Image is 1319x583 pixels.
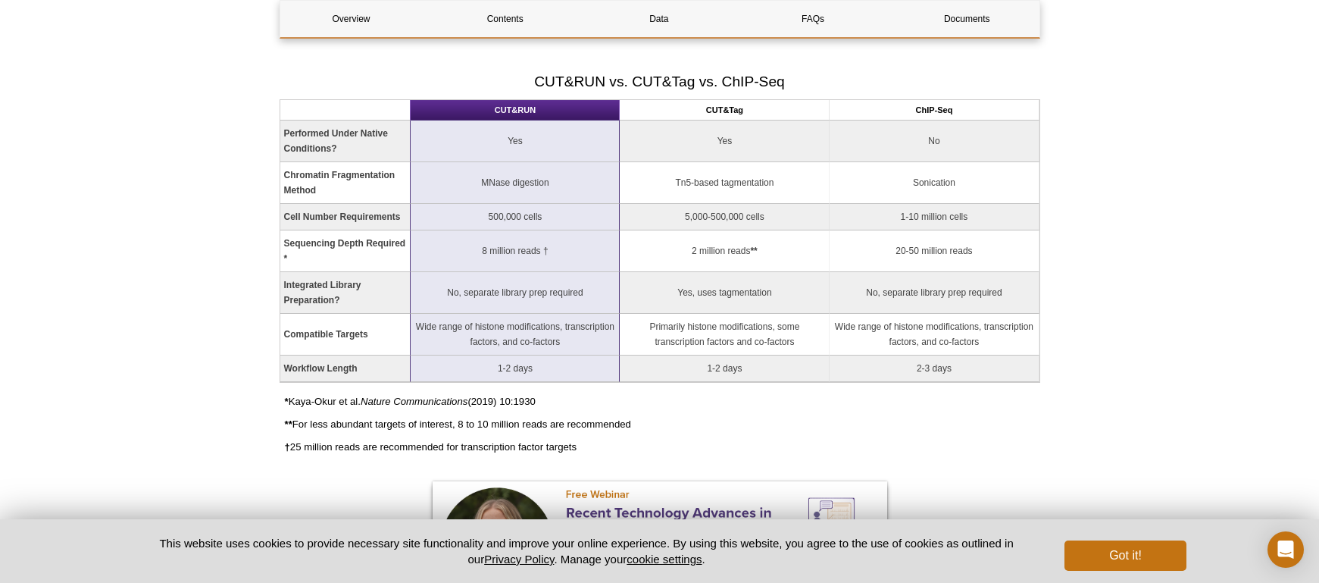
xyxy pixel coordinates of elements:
p: For less abundant targets of interest, 8 to 10 million reads are recommended [285,417,1040,432]
a: Privacy Policy [484,553,554,566]
td: Yes [411,121,620,162]
td: 8 million reads † [411,230,620,272]
th: CUT&Tag [620,100,830,121]
td: 1-10 million cells [830,204,1039,230]
a: Data [588,1,730,37]
td: Sonication [830,162,1039,204]
em: Nature Communications [361,396,467,407]
h2: CUT&RUN vs. CUT&Tag vs. ChIP-Seq [280,71,1040,92]
td: 500,000 cells [411,204,620,230]
td: Wide range of histone modifications, transcription factors, and co-factors [411,314,620,356]
td: 2-3 days [830,356,1039,382]
td: 1-2 days [620,356,830,382]
td: 5,000-500,000 cells [620,204,830,230]
td: 2 million reads [620,230,830,272]
a: FAQs [742,1,884,37]
td: 20-50 million reads [830,230,1039,272]
div: Open Intercom Messenger [1267,531,1304,568]
a: Contents [434,1,577,37]
strong: Sequencing Depth Required * [284,238,406,264]
strong: Chromatin Fragmentation Method [284,170,395,196]
th: ChIP-Seq [830,100,1039,121]
td: No, separate library prep required [411,272,620,314]
td: No [830,121,1039,162]
strong: † [285,441,290,453]
td: Tn5-based tagmentation [620,162,830,204]
td: Primarily histone modifications, some transcription factors and co-factors [620,314,830,356]
a: Documents [895,1,1038,37]
a: Overview [280,1,423,37]
td: Yes, uses tagmentation [620,272,830,314]
strong: Performed Under Native Conditions? [284,128,388,154]
td: MNase digestion [411,162,620,204]
button: cookie settings [627,553,702,566]
td: No, separate library prep required [830,272,1039,314]
p: This website uses cookies to provide necessary site functionality and improve your online experie... [133,535,1040,567]
strong: Workflow Length [284,363,358,374]
p: 25 million reads are recommended for transcription factor targets [285,440,1040,455]
strong: Compatible Targets [284,329,368,340]
td: Yes [620,121,830,162]
td: Wide range of histone modifications, transcription factors, and co-factors [830,314,1039,356]
td: 1-2 days [411,356,620,382]
p: Kaya-Okur et al. (2019) 10:1930 [285,394,1040,409]
button: Got it! [1064,541,1186,571]
strong: Cell Number Requirements [284,212,401,222]
strong: Integrated Library Preparation? [284,280,361,306]
th: CUT&RUN [411,100,620,121]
